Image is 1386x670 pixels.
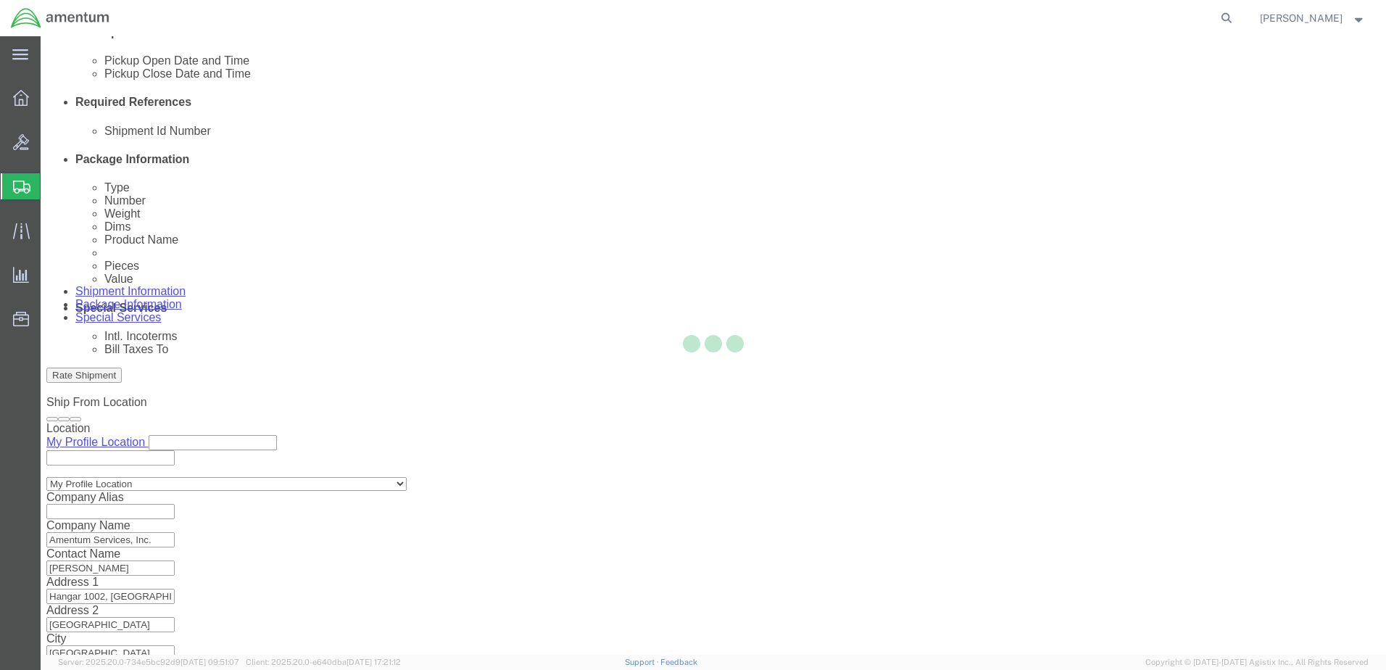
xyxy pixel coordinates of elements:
span: [DATE] 09:51:07 [180,658,239,666]
span: Norma Scott [1260,10,1343,26]
a: Support [625,658,661,666]
span: Server: 2025.20.0-734e5bc92d9 [58,658,239,666]
button: [PERSON_NAME] [1259,9,1366,27]
img: logo [10,7,110,29]
span: [DATE] 17:21:12 [346,658,401,666]
a: Feedback [660,658,697,666]
span: Copyright © [DATE]-[DATE] Agistix Inc., All Rights Reserved [1145,656,1369,669]
span: Client: 2025.20.0-e640dba [246,658,401,666]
